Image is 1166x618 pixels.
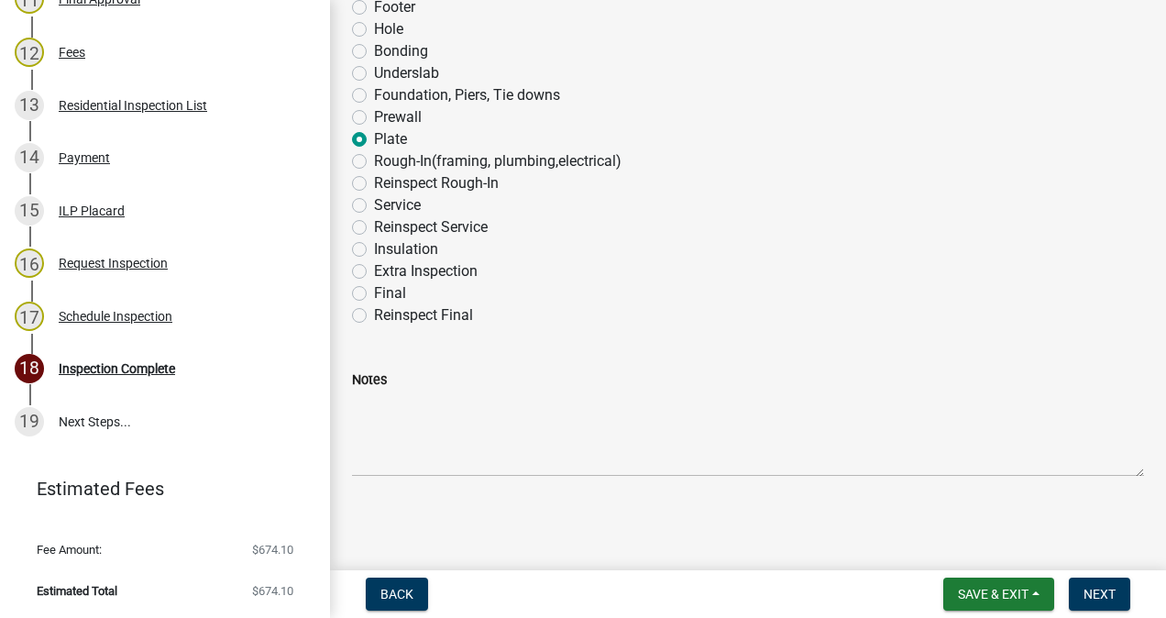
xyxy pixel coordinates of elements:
[374,84,560,106] label: Foundation, Piers, Tie downs
[374,40,428,62] label: Bonding
[374,18,403,40] label: Hole
[37,585,117,597] span: Estimated Total
[958,587,1028,601] span: Save & Exit
[15,407,44,436] div: 19
[1083,587,1116,601] span: Next
[352,374,387,387] label: Notes
[943,578,1054,611] button: Save & Exit
[59,257,168,270] div: Request Inspection
[15,196,44,226] div: 15
[374,106,422,128] label: Prewall
[15,91,44,120] div: 13
[15,470,301,507] a: Estimated Fees
[15,143,44,172] div: 14
[374,172,499,194] label: Reinspect Rough-In
[374,238,438,260] label: Insulation
[366,578,428,611] button: Back
[59,99,207,112] div: Residential Inspection List
[15,302,44,331] div: 17
[374,194,421,216] label: Service
[374,128,407,150] label: Plate
[374,282,406,304] label: Final
[374,150,621,172] label: Rough-In(framing, plumbing,electrical)
[252,585,293,597] span: $674.10
[380,587,413,601] span: Back
[15,248,44,278] div: 16
[37,544,102,556] span: Fee Amount:
[252,544,293,556] span: $674.10
[374,260,478,282] label: Extra Inspection
[59,362,175,375] div: Inspection Complete
[374,216,488,238] label: Reinspect Service
[59,204,125,217] div: ILP Placard
[59,46,85,59] div: Fees
[59,310,172,323] div: Schedule Inspection
[374,62,439,84] label: Underslab
[374,304,473,326] label: Reinspect Final
[15,354,44,383] div: 18
[1069,578,1130,611] button: Next
[15,38,44,67] div: 12
[59,151,110,164] div: Payment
